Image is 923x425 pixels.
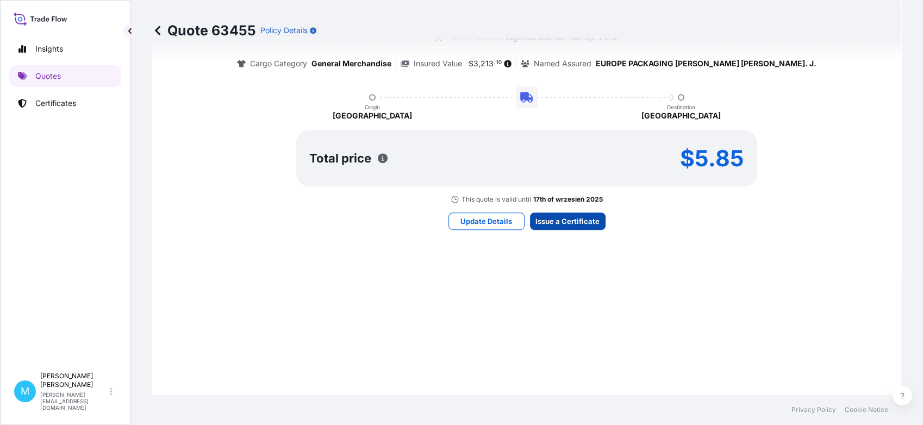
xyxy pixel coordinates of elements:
a: Cookie Notice [845,405,888,414]
span: $ [469,60,473,67]
button: Issue a Certificate [530,212,606,230]
p: $5.85 [680,149,744,167]
p: Quotes [35,71,61,82]
span: 213 [481,60,494,67]
p: Update Details [460,216,512,227]
p: Insured Value [414,58,462,69]
p: General Merchandise [311,58,391,69]
a: Certificates [9,92,121,114]
p: [PERSON_NAME][EMAIL_ADDRESS][DOMAIN_NAME] [40,391,108,411]
p: Total price [309,153,371,164]
p: Quote 63455 [152,22,256,39]
span: 10 [496,61,502,65]
p: Origin [365,104,380,110]
p: [GEOGRAPHIC_DATA] [333,110,412,121]
a: Quotes [9,65,121,87]
p: Destination [667,104,695,110]
a: Privacy Policy [791,405,836,414]
p: Policy Details [260,25,308,36]
p: This quote is valid until [461,195,531,204]
a: Insights [9,38,121,60]
p: EUROPE PACKAGING [PERSON_NAME] [PERSON_NAME]. J. [596,58,816,69]
span: . [494,61,496,65]
p: Named Assured [534,58,591,69]
p: [GEOGRAPHIC_DATA] [641,110,721,121]
button: Update Details [448,212,525,230]
span: , [478,60,481,67]
p: Insights [35,43,63,54]
p: Cargo Category [250,58,307,69]
span: M [21,386,29,397]
p: 17th of wrzesień 2025 [533,195,603,204]
span: 3 [473,60,478,67]
p: [PERSON_NAME] [PERSON_NAME] [40,372,108,389]
p: Certificates [35,98,76,109]
p: Issue a Certificate [535,216,600,227]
